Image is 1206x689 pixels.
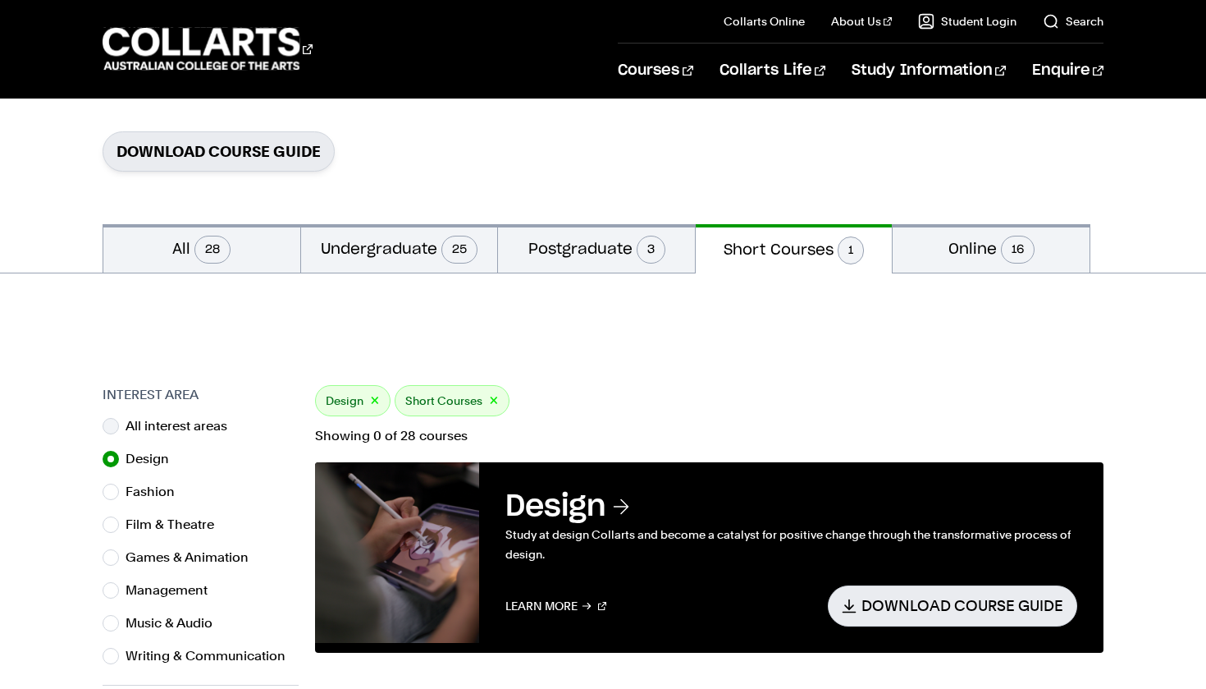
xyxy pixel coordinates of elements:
[618,44,692,98] a: Courses
[1043,13,1103,30] a: Search
[505,525,1077,564] p: Study at design Collarts and become a catalyst for positive change through the transformative pro...
[441,236,477,264] span: 25
[1001,236,1035,264] span: 16
[315,429,1103,443] p: Showing 0 of 28 courses
[103,25,313,72] div: Go to homepage
[1032,44,1103,98] a: Enquire
[126,546,262,569] label: Games & Animation
[637,236,665,264] span: 3
[395,385,509,416] div: Short Courses
[103,131,335,172] a: Download Course Guide
[724,13,805,30] a: Collarts Online
[126,513,227,536] label: Film & Theatre
[831,13,892,30] a: About Us
[505,586,606,626] a: Learn More
[126,579,221,602] label: Management
[696,224,893,273] button: Short Courses1
[126,448,182,471] label: Design
[103,224,300,273] button: All28
[918,13,1016,30] a: Student Login
[301,224,498,273] button: Undergraduate25
[194,236,231,264] span: 28
[498,224,695,273] button: Postgraduate3
[315,462,479,643] img: Design
[103,385,299,405] h3: Interest Area
[489,392,499,411] button: ×
[838,237,864,264] span: 1
[852,44,1006,98] a: Study Information
[126,415,240,438] label: All interest areas
[370,392,380,411] button: ×
[126,645,299,668] label: Writing & Communication
[505,489,1077,525] h3: Design
[719,44,825,98] a: Collarts Life
[126,612,226,635] label: Music & Audio
[315,385,391,416] div: Design
[126,480,188,503] label: Fashion
[893,224,1090,273] button: Online16
[828,586,1077,626] a: Download Course Guide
